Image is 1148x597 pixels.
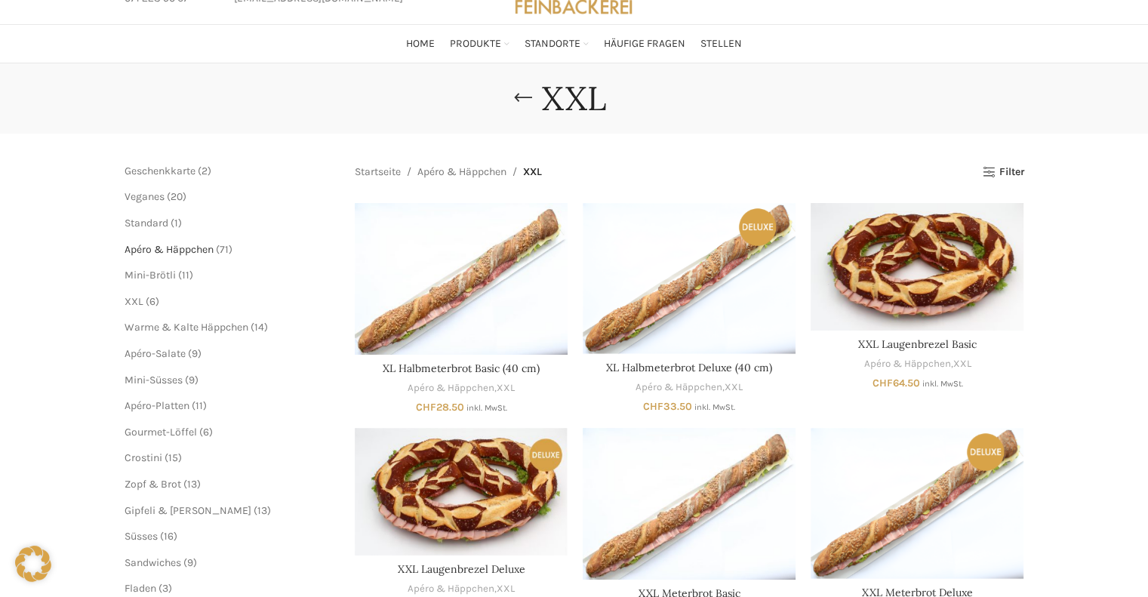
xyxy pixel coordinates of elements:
[416,401,464,414] bdi: 28.50
[125,347,186,360] a: Apéro-Salate
[694,402,735,412] small: inkl. MwSt.
[355,381,568,395] div: ,
[872,377,892,389] span: CHF
[182,269,189,282] span: 11
[450,37,501,51] span: Produkte
[811,357,1023,371] div: ,
[125,556,181,569] a: Sandwiches
[497,582,515,596] a: XXL
[355,164,542,180] nav: Breadcrumb
[195,399,203,412] span: 11
[525,37,580,51] span: Standorte
[125,321,248,334] a: Warme & Kalte Häppchen
[953,357,971,371] a: XXL
[700,29,742,59] a: Stellen
[257,504,267,517] span: 13
[417,164,506,180] a: Apéro & Häppchen
[636,380,722,395] a: Apéro & Häppchen
[220,243,229,256] span: 71
[466,403,507,413] small: inkl. MwSt.
[606,361,772,374] a: XL Halbmeterbrot Deluxe (40 cm)
[125,190,165,203] a: Veganes
[125,530,158,543] a: Süsses
[203,426,209,439] span: 6
[149,295,155,308] span: 6
[355,164,401,180] a: Startseite
[982,166,1023,179] a: Filter
[416,401,436,414] span: CHF
[174,217,178,229] span: 1
[725,380,743,395] a: XXL
[187,478,197,491] span: 13
[406,29,435,59] a: Home
[117,29,1032,59] div: Main navigation
[202,165,208,177] span: 2
[254,321,264,334] span: 14
[583,203,796,353] a: XL Halbmeterbrot Deluxe (40 cm)
[355,203,568,355] a: XL Halbmeterbrot Basic (40 cm)
[497,381,515,395] a: XXL
[162,582,168,595] span: 3
[583,380,796,395] div: ,
[604,37,685,51] span: Häufige Fragen
[858,337,977,351] a: XXL Laugenbrezel Basic
[504,83,542,113] a: Go back
[125,269,176,282] a: Mini-Brötli
[811,203,1023,331] a: XXL Laugenbrezel Basic
[125,374,183,386] a: Mini-Süsses
[187,556,193,569] span: 9
[355,582,568,596] div: ,
[872,377,919,389] bdi: 64.50
[398,562,525,576] a: XXL Laugenbrezel Deluxe
[408,381,494,395] a: Apéro & Häppchen
[125,399,189,412] a: Apéro-Platten
[168,451,178,464] span: 15
[125,478,181,491] a: Zopf & Brot
[125,295,143,308] a: XXL
[523,164,542,180] span: XXL
[125,426,197,439] a: Gourmet-Löffel
[125,451,162,464] a: Crostini
[542,78,606,118] h1: XXL
[700,37,742,51] span: Stellen
[125,504,251,517] a: Gipfeli & [PERSON_NAME]
[192,347,198,360] span: 9
[604,29,685,59] a: Häufige Fragen
[125,165,195,177] a: Geschenkkarte
[355,428,568,555] a: XXL Laugenbrezel Deluxe
[408,582,494,596] a: Apéro & Häppchen
[643,400,663,413] span: CHF
[164,530,174,543] span: 16
[525,29,589,59] a: Standorte
[863,357,950,371] a: Apéro & Häppchen
[811,428,1023,578] a: XXL Meterbrot Deluxe
[189,374,195,386] span: 9
[125,243,214,256] a: Apéro & Häppchen
[922,379,962,389] small: inkl. MwSt.
[125,217,168,229] a: Standard
[383,362,540,375] a: XL Halbmeterbrot Basic (40 cm)
[171,190,183,203] span: 20
[406,37,435,51] span: Home
[125,582,156,595] a: Fladen
[583,428,796,580] a: XXL Meterbrot Basic
[643,400,692,413] bdi: 33.50
[450,29,509,59] a: Produkte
